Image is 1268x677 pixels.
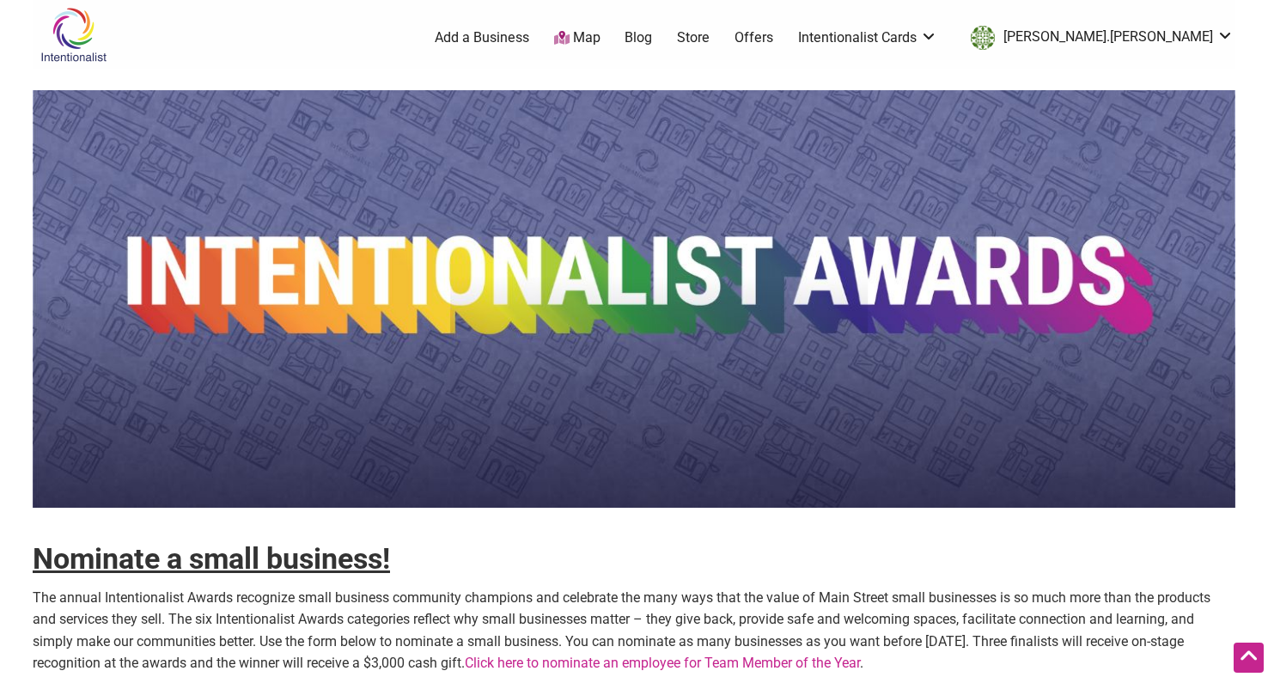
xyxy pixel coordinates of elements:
[465,655,860,671] a: Click here to nominate an employee for Team Member of the Year
[735,28,773,47] a: Offers
[1234,643,1264,673] div: Scroll Back to Top
[33,7,114,63] img: Intentionalist
[962,22,1234,53] li: britt.thorson
[962,22,1234,53] a: [PERSON_NAME].[PERSON_NAME]
[33,587,1235,674] p: The annual Intentionalist Awards recognize small business community champions and celebrate the m...
[33,541,390,576] strong: Nominate a small business!
[554,28,600,48] a: Map
[625,28,652,47] a: Blog
[677,28,710,47] a: Store
[798,28,937,47] a: Intentionalist Cards
[435,28,529,47] a: Add a Business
